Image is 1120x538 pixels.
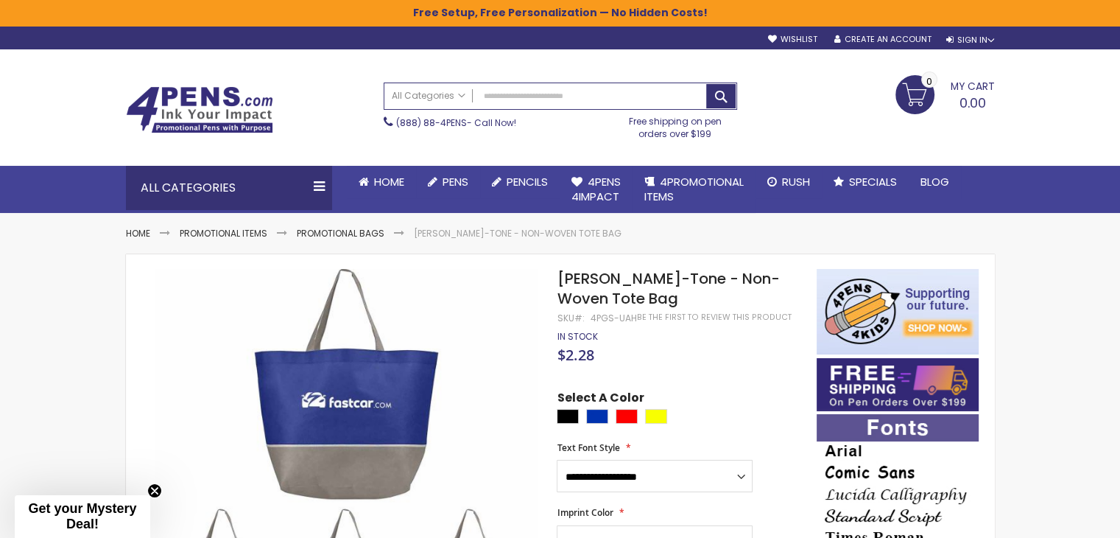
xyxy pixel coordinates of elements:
[909,166,961,198] a: Blog
[645,409,667,424] div: Yellow
[926,74,932,88] span: 0
[396,116,516,129] span: - Call Now!
[822,166,909,198] a: Specials
[557,330,597,343] span: In stock
[557,390,644,410] span: Select A Color
[817,269,979,354] img: 4pens 4 kids
[392,90,465,102] span: All Categories
[28,501,136,531] span: Get your Mystery Deal!
[999,498,1120,538] iframe: Google Customer Reviews
[616,409,638,424] div: Red
[633,166,756,214] a: 4PROMOTIONALITEMS
[834,34,931,45] a: Create an Account
[126,166,332,210] div: All Categories
[557,506,613,519] span: Imprint Color
[644,174,744,204] span: 4PROMOTIONAL ITEMS
[817,358,979,411] img: Free shipping on orders over $199
[613,110,737,139] div: Free shipping on pen orders over $199
[782,174,810,189] span: Rush
[347,166,416,198] a: Home
[557,345,594,365] span: $2.28
[126,227,150,240] a: Home
[945,35,994,46] div: Sign In
[959,94,986,112] span: 0.00
[557,312,584,324] strong: SKU
[557,441,619,454] span: Text Font Style
[767,34,817,45] a: Wishlist
[374,174,404,189] span: Home
[636,312,791,323] a: Be the first to review this product
[586,409,608,424] div: Blue
[590,312,636,324] div: 4PGS-UAH
[126,86,273,133] img: 4Pens Custom Pens and Promotional Products
[920,174,949,189] span: Blog
[507,174,548,189] span: Pencils
[560,166,633,214] a: 4Pens4impact
[480,166,560,198] a: Pencils
[756,166,822,198] a: Rush
[571,174,621,204] span: 4Pens 4impact
[15,495,150,538] div: Get your Mystery Deal!Close teaser
[557,409,579,424] div: Black
[895,75,995,112] a: 0.00 0
[557,268,779,309] span: [PERSON_NAME]-Tone - Non-Woven Tote Bag
[443,174,468,189] span: Pens
[416,166,480,198] a: Pens
[396,116,467,129] a: (888) 88-4PENS
[849,174,897,189] span: Specials
[180,227,267,240] a: Promotional Items
[414,228,621,240] li: [PERSON_NAME]-Tone - Non-Woven Tote Bag
[384,83,473,108] a: All Categories
[557,331,597,343] div: Availability
[147,483,162,498] button: Close teaser
[297,227,384,240] a: Promotional Bags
